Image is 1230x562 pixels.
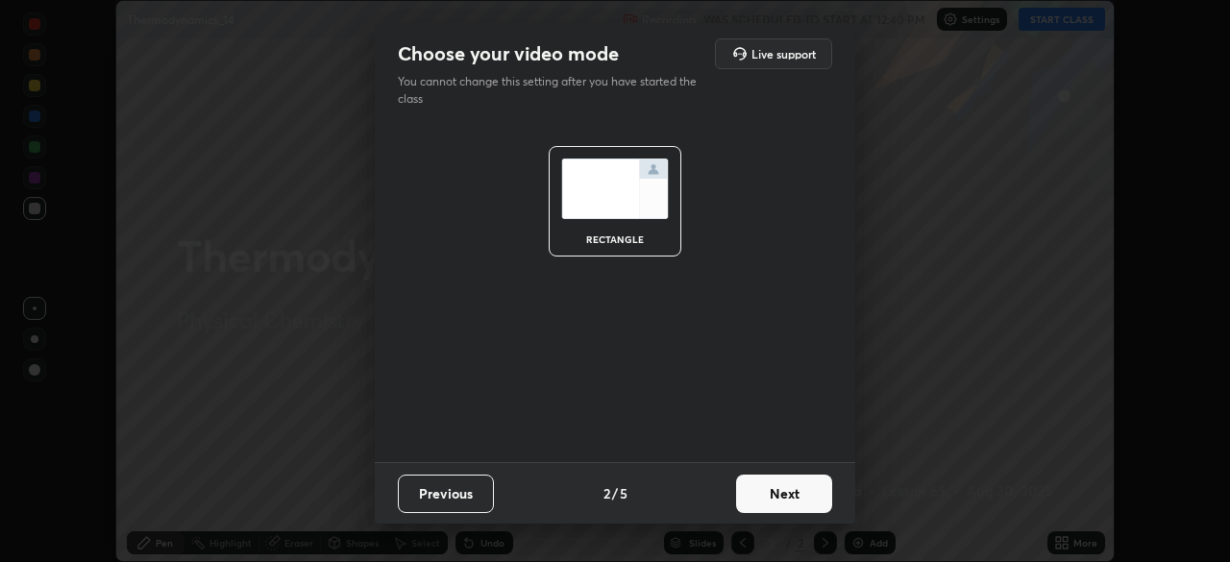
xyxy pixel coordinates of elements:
[398,73,709,108] p: You cannot change this setting after you have started the class
[603,483,610,503] h4: 2
[736,475,832,513] button: Next
[620,483,627,503] h4: 5
[398,475,494,513] button: Previous
[561,159,669,219] img: normalScreenIcon.ae25ed63.svg
[751,48,816,60] h5: Live support
[577,234,653,244] div: rectangle
[398,41,619,66] h2: Choose your video mode
[612,483,618,503] h4: /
